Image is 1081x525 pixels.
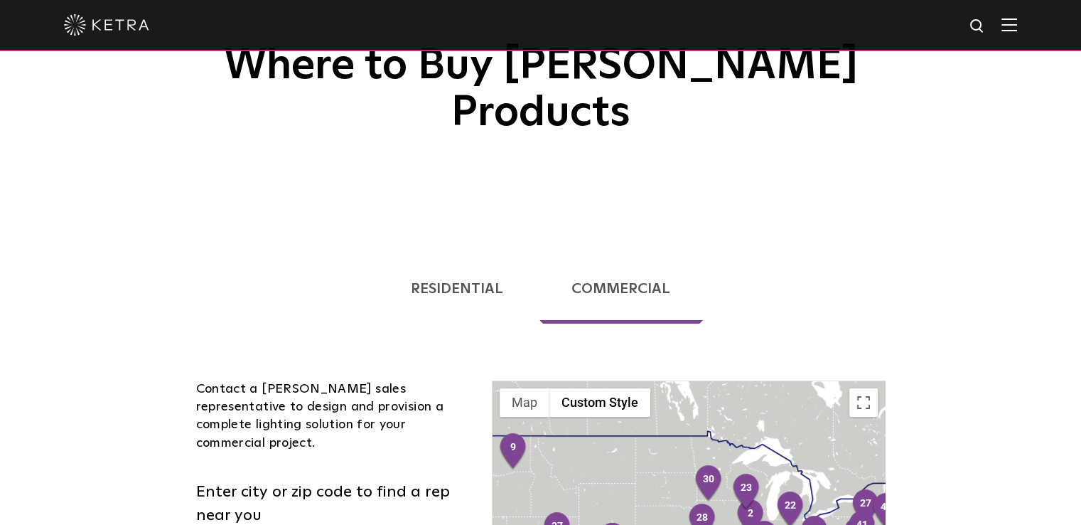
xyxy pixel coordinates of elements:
[500,388,549,417] button: Show street map
[378,254,535,324] a: Residential
[849,388,878,417] button: Toggle fullscreen view
[731,473,761,511] div: 23
[539,254,703,324] a: Commercial
[549,388,650,417] button: Custom Style
[196,381,471,452] div: Contact a [PERSON_NAME] sales representative to design and provision a complete lighting solution...
[1001,18,1017,31] img: Hamburger%20Nav.svg
[969,18,986,36] img: search icon
[64,14,149,36] img: ketra-logo-2019-white
[498,433,528,471] div: 9
[694,465,724,503] div: 30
